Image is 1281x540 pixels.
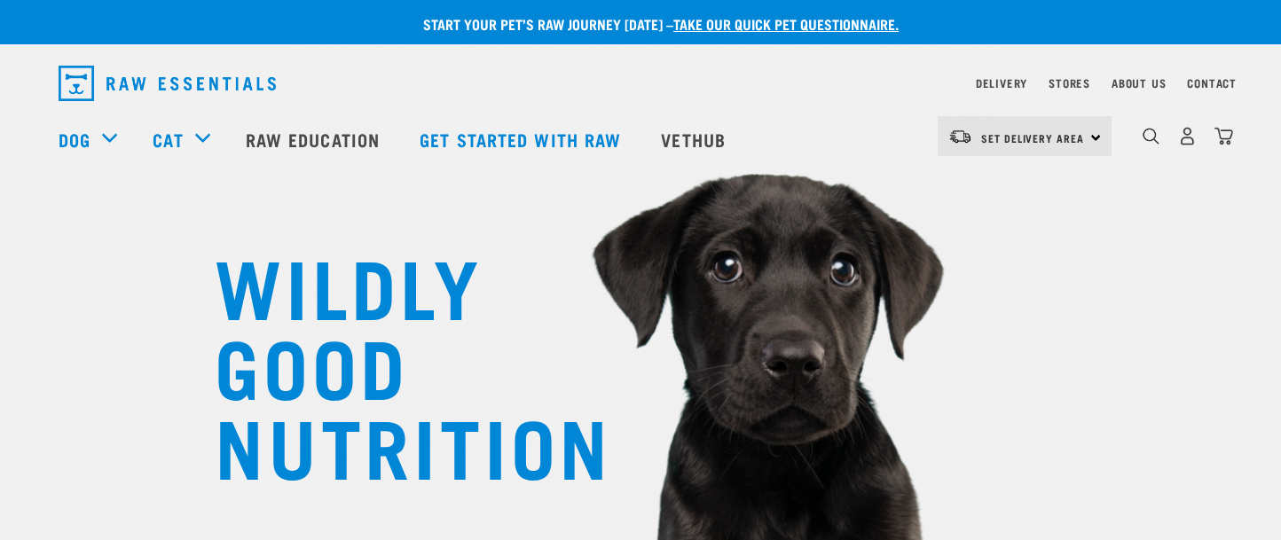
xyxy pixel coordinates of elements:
[673,20,899,27] a: take our quick pet questionnaire.
[402,104,643,175] a: Get started with Raw
[215,244,570,483] h1: WILDLY GOOD NUTRITION
[1214,127,1233,145] img: home-icon@2x.png
[153,126,183,153] a: Cat
[976,80,1027,86] a: Delivery
[1178,127,1197,145] img: user.png
[44,59,1237,108] nav: dropdown navigation
[643,104,748,175] a: Vethub
[1187,80,1237,86] a: Contact
[59,66,276,101] img: Raw Essentials Logo
[981,135,1084,141] span: Set Delivery Area
[228,104,402,175] a: Raw Education
[948,129,972,145] img: van-moving.png
[59,126,90,153] a: Dog
[1143,128,1159,145] img: home-icon-1@2x.png
[1049,80,1090,86] a: Stores
[1112,80,1166,86] a: About Us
